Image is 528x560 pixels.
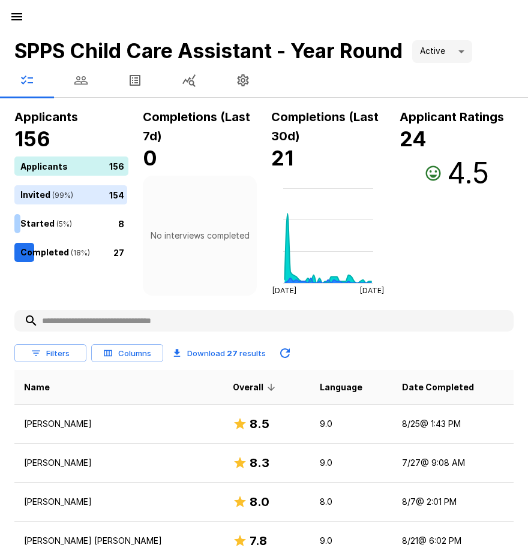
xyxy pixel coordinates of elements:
b: 27 [227,348,238,358]
p: 9.0 [320,418,383,430]
button: Download 27 results [168,341,271,365]
td: 8/7 @ 2:01 PM [392,483,514,522]
button: Columns [91,344,163,363]
span: Overall [233,380,279,395]
button: Filters [14,344,86,363]
span: Date Completed [402,380,474,395]
tspan: [DATE] [360,286,384,295]
p: 156 [109,159,124,172]
p: 9.0 [320,535,383,547]
h6: 8.0 [250,492,269,511]
b: 0 [143,146,157,170]
h3: 4.5 [447,156,489,190]
p: 27 [113,246,124,258]
p: [PERSON_NAME] [24,418,214,430]
h6: 8.3 [250,453,269,472]
b: 21 [271,146,293,170]
p: [PERSON_NAME] [24,457,214,469]
p: 154 [109,188,124,201]
b: Applicant Ratings [400,110,504,124]
b: 156 [14,127,50,151]
h6: 8.5 [250,414,269,433]
b: Completions (Last 7d) [143,110,250,143]
h6: 7.8 [250,531,267,550]
p: 8 [118,217,124,230]
b: 24 [400,127,427,151]
p: [PERSON_NAME] [PERSON_NAME] [24,535,214,547]
p: 9.0 [320,457,383,469]
b: Completions (Last 30d) [271,110,379,143]
p: 8.0 [320,496,383,508]
td: 7/27 @ 9:08 AM [392,444,514,483]
tspan: [DATE] [272,286,296,295]
b: SPPS Child Care Assistant - Year Round [14,38,403,63]
p: No interviews completed [151,230,250,242]
button: Updated Today - 10:26 AM [273,341,297,365]
b: Applicants [14,110,78,124]
td: 8/25 @ 1:43 PM [392,405,514,444]
span: Language [320,380,362,395]
div: Active [412,40,472,63]
span: Name [24,380,50,395]
p: [PERSON_NAME] [24,496,214,508]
